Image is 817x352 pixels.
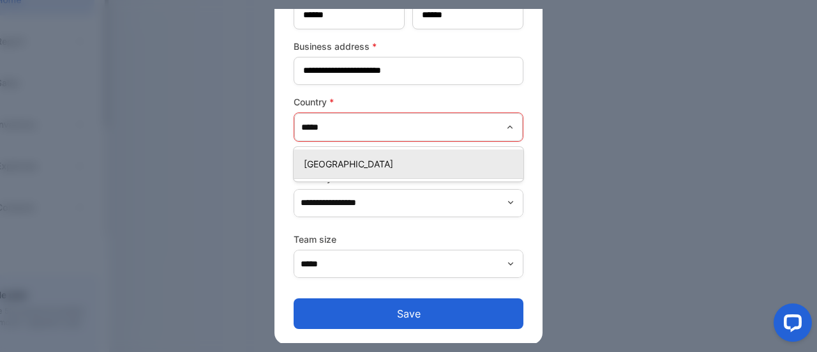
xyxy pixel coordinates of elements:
p: [GEOGRAPHIC_DATA] [304,157,518,171]
label: Business address [294,40,523,53]
button: Save [294,298,523,329]
label: Team size [294,233,523,246]
iframe: LiveChat chat widget [763,298,817,352]
label: Country [294,95,523,109]
p: This field is required [294,144,523,161]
